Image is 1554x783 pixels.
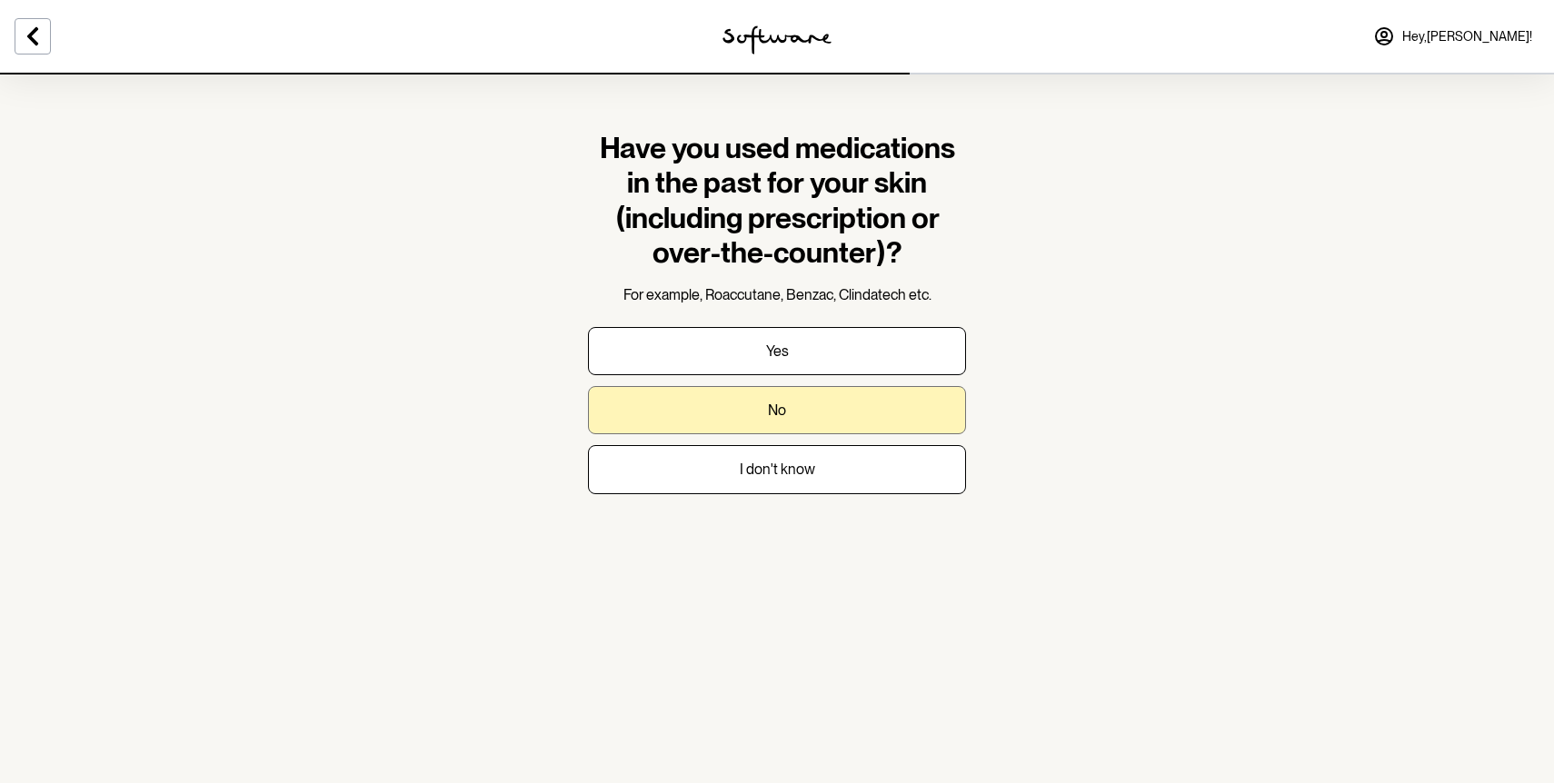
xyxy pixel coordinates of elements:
[768,401,786,419] p: No
[740,461,815,478] p: I don't know
[588,327,966,375] button: Yes
[588,131,966,271] h1: Have you used medications in the past for your skin (including prescription or over-the-counter)?
[588,445,966,493] button: I don't know
[623,286,931,303] span: For example, Roaccutane, Benzac, Clindatech etc.
[722,25,832,55] img: software logo
[1402,29,1532,45] span: Hey, [PERSON_NAME] !
[588,386,966,434] button: No
[766,342,789,360] p: Yes
[1362,15,1543,58] a: Hey,[PERSON_NAME]!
